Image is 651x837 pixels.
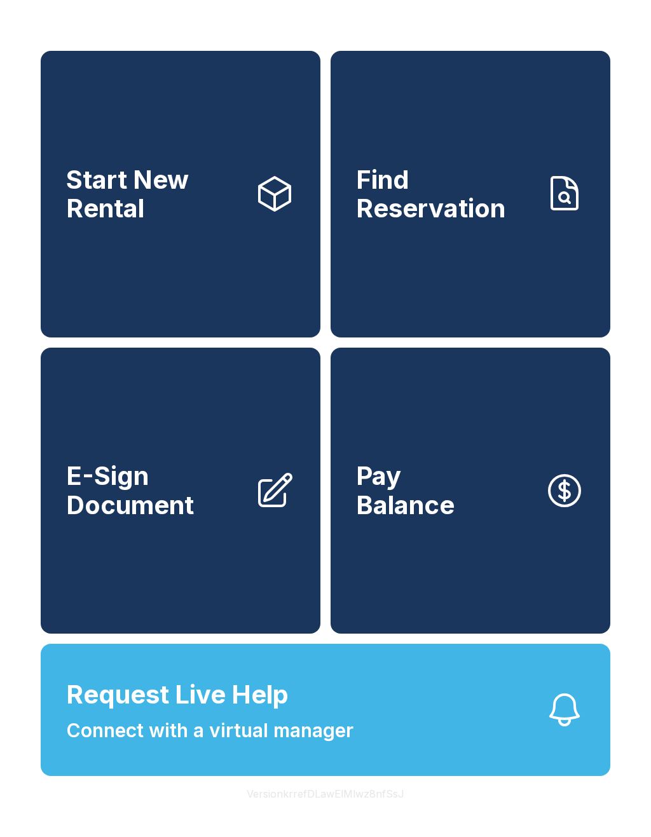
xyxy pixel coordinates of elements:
[66,165,244,223] span: Start New Rental
[356,165,534,223] span: Find Reservation
[236,776,415,812] button: VersionkrrefDLawElMlwz8nfSsJ
[66,461,244,519] span: E-Sign Document
[66,676,289,714] span: Request Live Help
[41,644,610,776] button: Request Live HelpConnect with a virtual manager
[41,51,320,337] a: Start New Rental
[356,461,455,519] span: Pay Balance
[41,348,320,634] a: E-Sign Document
[331,51,610,337] a: Find Reservation
[331,348,610,634] button: PayBalance
[66,716,353,745] span: Connect with a virtual manager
